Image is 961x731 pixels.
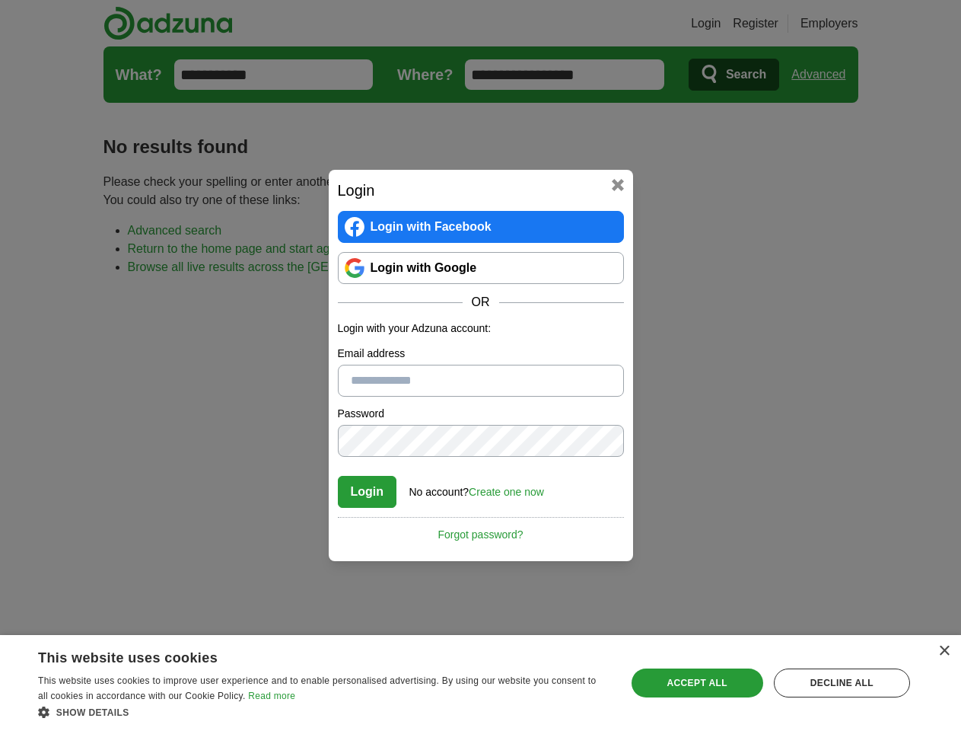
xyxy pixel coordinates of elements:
label: Password [338,406,624,422]
h2: Login [338,179,624,202]
a: Create one now [469,486,544,498]
div: Accept all [632,669,763,697]
p: Login with your Adzuna account: [338,321,624,337]
a: Forgot password? [338,517,624,543]
a: Login with Google [338,252,624,284]
span: OR [463,293,499,311]
div: Show details [38,704,608,720]
div: Close [938,646,950,657]
span: Show details [56,707,129,718]
a: Read more, opens a new window [248,691,295,701]
button: Login [338,476,397,508]
div: Decline all [774,669,910,697]
a: Login with Facebook [338,211,624,243]
div: This website uses cookies [38,644,570,667]
span: This website uses cookies to improve user experience and to enable personalised advertising. By u... [38,675,596,701]
label: Email address [338,346,624,362]
div: No account? [409,475,544,500]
